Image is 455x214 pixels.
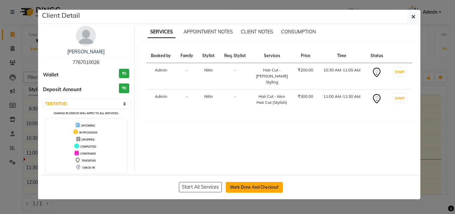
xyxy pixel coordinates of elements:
[366,49,388,63] th: Status
[281,29,316,35] span: CONSUMPTION
[146,49,176,63] th: Booked by
[251,49,293,63] th: Services
[255,67,289,85] div: Hair Cut - [PERSON_NAME] Styling
[148,26,176,38] span: SERVICES
[146,63,176,89] td: Admin
[297,93,314,99] div: ₹300.00
[119,69,129,78] h3: ₹0
[43,86,82,93] span: Deposit Amount
[79,131,97,134] span: IN PROGRESS
[80,152,96,155] span: CONFIRMED
[176,49,198,63] th: Family
[176,89,198,110] td: -
[219,63,251,89] td: -
[297,67,314,73] div: ₹200.00
[80,145,96,148] span: COMPLETED
[255,93,289,105] div: Hair Cut - Men Hair Cut (Stylish)
[318,63,366,89] td: 10:30 AM-11:00 AM
[318,49,366,63] th: Time
[67,49,105,55] a: [PERSON_NAME]
[179,182,222,192] button: Start All Services
[54,112,119,115] small: Change in status will apply to all services.
[76,26,96,46] img: avatar
[226,182,283,193] button: Mark Done And Checkout
[219,49,251,63] th: Req. Stylist
[393,94,407,102] button: START
[81,124,95,127] span: UPCOMING
[73,59,99,65] span: 7767010026
[219,89,251,110] td: -
[176,63,198,89] td: -
[204,94,213,99] span: Nitin
[184,29,233,35] span: APPOINTMENT NOTES
[146,89,176,110] td: Admin
[393,68,407,76] button: START
[82,138,95,141] span: DROPPED
[293,49,318,63] th: Price
[119,83,129,93] h3: ₹0
[318,89,366,110] td: 11:00 AM-11:30 AM
[43,71,59,79] span: Wallet
[241,29,273,35] span: CLIENT NOTES
[82,166,95,169] span: CHECK-IN
[42,10,80,20] h5: Client Detail
[82,159,96,162] span: TENTATIVE
[204,67,213,72] span: Nitin
[198,49,220,63] th: Stylist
